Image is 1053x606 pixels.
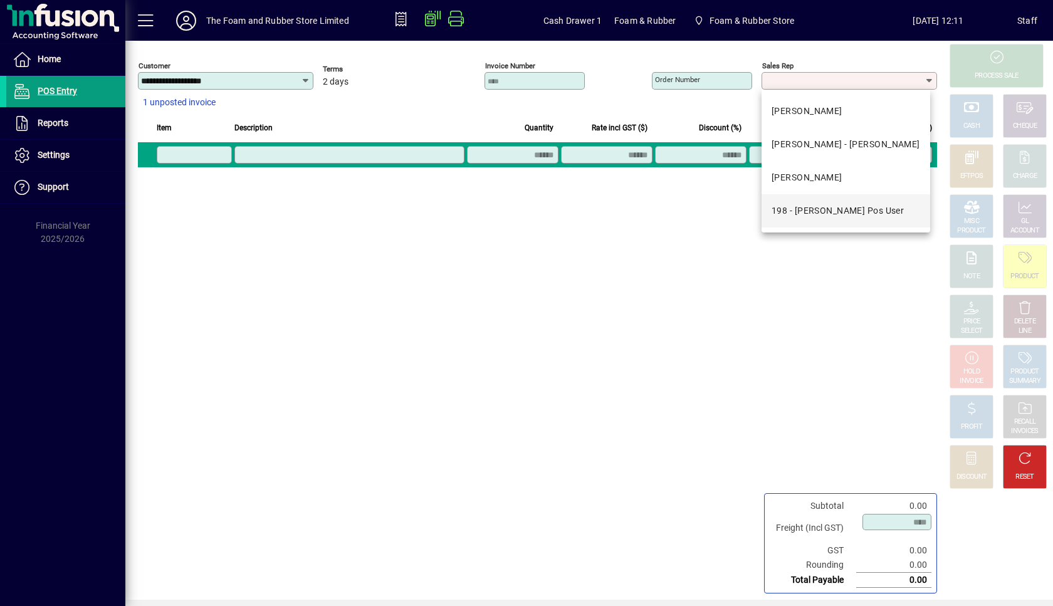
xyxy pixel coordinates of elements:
[960,377,983,386] div: INVOICE
[975,71,1019,81] div: PROCESS SALE
[963,317,980,327] div: PRICE
[699,121,741,135] span: Discount (%)
[6,44,125,75] a: Home
[206,11,349,31] div: The Foam and Rubber Store Limited
[485,61,535,70] mat-label: Invoice number
[762,194,930,227] mat-option: 198 - Shane Pos User
[1021,217,1029,226] div: GL
[543,11,602,31] span: Cash Drawer 1
[525,121,553,135] span: Quantity
[762,161,930,194] mat-option: SHANE - Shane
[1010,367,1039,377] div: PRODUCT
[963,122,980,131] div: CASH
[856,499,931,513] td: 0.00
[961,327,983,336] div: SELECT
[323,65,398,73] span: Terms
[772,171,842,184] div: [PERSON_NAME]
[1011,427,1038,436] div: INVOICES
[38,86,77,96] span: POS Entry
[762,95,930,128] mat-option: DAVE - Dave
[856,543,931,558] td: 0.00
[1014,317,1035,327] div: DELETE
[762,128,930,161] mat-option: EMMA - Emma Ormsby
[1009,377,1040,386] div: SUMMARY
[770,499,856,513] td: Subtotal
[770,573,856,588] td: Total Payable
[6,108,125,139] a: Reports
[6,140,125,171] a: Settings
[772,105,842,118] div: [PERSON_NAME]
[6,172,125,203] a: Support
[856,558,931,573] td: 0.00
[655,75,700,84] mat-label: Order number
[770,543,856,558] td: GST
[614,11,676,31] span: Foam & Rubber
[38,150,70,160] span: Settings
[1017,11,1037,31] div: Staff
[710,11,794,31] span: Foam & Rubber Store
[234,121,273,135] span: Description
[963,367,980,377] div: HOLD
[1010,226,1039,236] div: ACCOUNT
[957,226,985,236] div: PRODUCT
[1019,327,1031,336] div: LINE
[139,61,170,70] mat-label: Customer
[1015,473,1034,482] div: RESET
[143,96,216,109] span: 1 unposted invoice
[770,558,856,573] td: Rounding
[688,9,799,32] span: Foam & Rubber Store
[1014,417,1036,427] div: RECALL
[38,182,69,192] span: Support
[592,121,647,135] span: Rate incl GST ($)
[38,118,68,128] span: Reports
[963,272,980,281] div: NOTE
[38,54,61,64] span: Home
[166,9,206,32] button: Profile
[964,217,979,226] div: MISC
[1010,272,1039,281] div: PRODUCT
[1013,172,1037,181] div: CHARGE
[956,473,987,482] div: DISCOUNT
[1013,122,1037,131] div: CHEQUE
[856,573,931,588] td: 0.00
[138,91,221,114] button: 1 unposted invoice
[961,422,982,432] div: PROFIT
[772,138,920,151] div: [PERSON_NAME] - [PERSON_NAME]
[960,172,983,181] div: EFTPOS
[323,77,348,87] span: 2 days
[772,204,904,217] div: 198 - [PERSON_NAME] Pos User
[157,121,172,135] span: Item
[762,61,794,70] mat-label: Sales rep
[859,11,1017,31] span: [DATE] 12:11
[770,513,856,543] td: Freight (Incl GST)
